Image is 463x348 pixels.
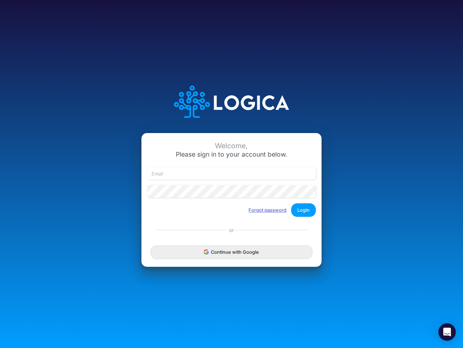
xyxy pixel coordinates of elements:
input: Email [147,167,316,180]
div: Welcome, [147,142,316,150]
button: Forgot password [244,204,291,216]
span: Please sign in to your account below. [176,150,287,158]
button: Login [291,203,316,217]
div: Open Intercom Messenger [438,323,456,341]
button: Continue with Google [150,245,313,259]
